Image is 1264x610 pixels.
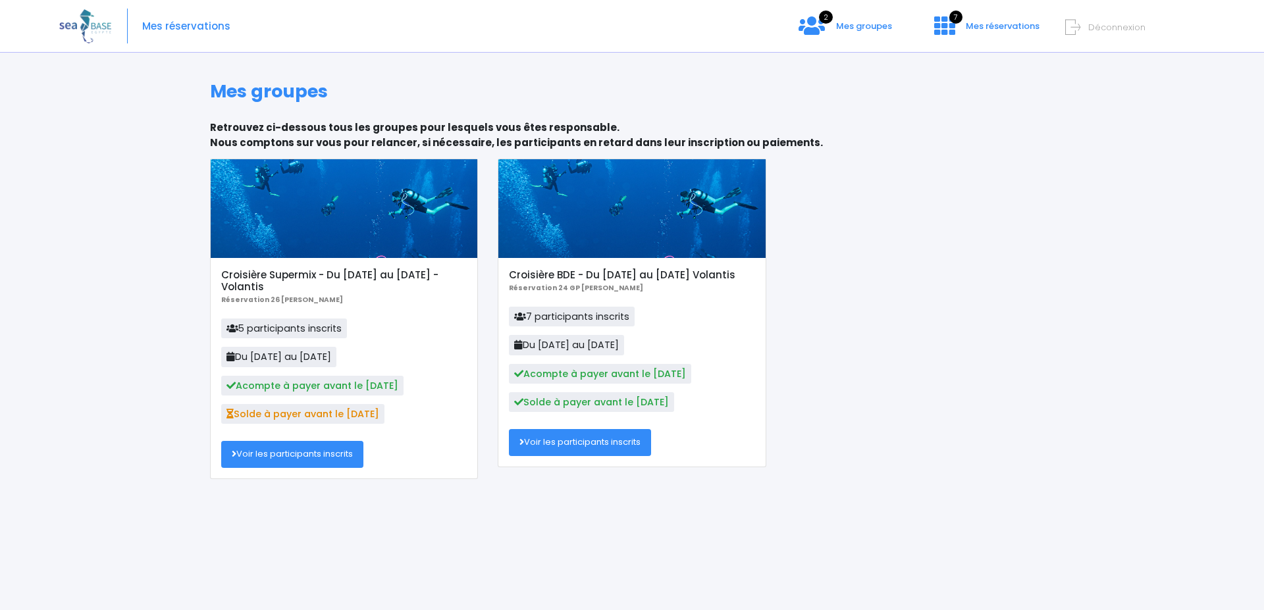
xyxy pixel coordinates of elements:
a: Voir les participants inscrits [221,441,363,467]
span: 7 participants inscrits [509,307,635,326]
span: Du [DATE] au [DATE] [509,335,624,355]
span: Solde à payer avant le [DATE] [509,392,674,412]
span: Solde à payer avant le [DATE] [221,404,384,424]
span: Acompte à payer avant le [DATE] [509,364,691,384]
h5: Croisière Supermix - Du [DATE] au [DATE] - Volantis [221,269,467,293]
b: Réservation 26 [PERSON_NAME] [221,295,343,305]
h1: Mes groupes [210,81,1055,102]
span: Déconnexion [1088,21,1145,34]
a: 2 Mes groupes [788,24,903,37]
span: 2 [819,11,833,24]
span: Mes groupes [836,20,892,32]
b: Réservation 24 GP [PERSON_NAME] [509,283,643,293]
span: Mes réservations [966,20,1040,32]
span: 7 [949,11,962,24]
span: Du [DATE] au [DATE] [221,347,336,367]
h5: Croisière BDE - Du [DATE] au [DATE] Volantis [509,269,754,281]
a: 7 Mes réservations [924,24,1047,37]
p: Retrouvez ci-dessous tous les groupes pour lesquels vous êtes responsable. Nous comptons sur vous... [210,120,1055,150]
span: Acompte à payer avant le [DATE] [221,376,404,395]
span: 5 participants inscrits [221,318,347,338]
a: Voir les participants inscrits [509,429,651,455]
